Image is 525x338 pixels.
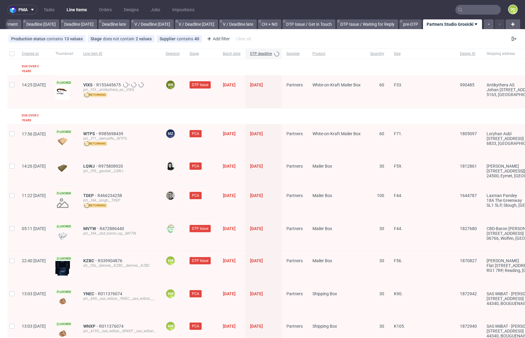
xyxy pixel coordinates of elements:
figcaption: KM [166,322,175,330]
img: Jakub Gruszewski [166,224,175,233]
span: Created at [22,51,46,56]
span: [DATE] [250,226,263,231]
span: VIXS [83,82,96,87]
span: 30 [379,324,384,329]
span: contains [177,36,194,41]
span: 60 [379,131,384,136]
span: F71. [394,131,402,136]
div: 40 [194,36,199,41]
span: K90. [394,291,403,296]
span: [DATE] [223,193,236,198]
span: [DATE] [223,258,236,263]
span: [DATE] [223,82,236,87]
span: 1 [128,82,130,87]
img: data [55,232,70,240]
span: Mailer Box [312,193,332,198]
span: [DATE] [250,193,263,198]
span: Locked [55,80,72,85]
span: 1872942 [460,291,477,296]
a: R975808920 [98,164,124,169]
figcaption: MZ [166,129,175,138]
span: Partners [286,226,303,231]
span: does not contain [103,36,136,41]
figcaption: DG [509,5,517,14]
a: 1 [122,82,130,87]
span: R985698439 [99,131,124,136]
span: White-on-Kraft Mailer Box [312,131,361,136]
div: alt__f56__dennes__KZBC__dennes__KZBC [83,263,156,268]
span: 05:11 [DATE] [22,226,46,231]
a: WNXP [83,324,99,329]
span: 30 [379,164,384,169]
a: Orders [95,5,115,15]
div: prt__f59__gautier__LQWJ [83,169,156,173]
span: 13:03 [DATE] [22,291,46,296]
button: pma [7,5,38,15]
span: Thumbnail [55,51,74,56]
a: Deadline [DATE] [61,19,97,29]
span: 30 [379,291,384,296]
span: F59. [394,164,402,169]
span: TDEP [83,193,97,198]
span: F44. [394,226,402,231]
span: [DATE] [223,164,236,169]
span: contains [47,36,64,41]
div: Due over 2 years [22,113,46,123]
span: Locked [55,191,72,196]
span: 30 [379,258,384,263]
span: R339904876 [98,258,124,263]
span: DTP Issue [192,82,208,88]
span: [DATE] [223,226,236,231]
span: 100 [377,193,384,198]
span: PCA [192,193,199,198]
a: Impositions [169,5,198,15]
span: Stage [91,36,103,41]
span: 1805097 [460,131,477,136]
a: R472886440 [100,226,125,231]
div: Add filter [204,34,231,44]
span: Locked [55,322,72,326]
img: Zuzanna Garbala [166,162,175,170]
a: R466234258 [97,193,123,198]
span: PCA [192,323,199,329]
figcaption: KM [166,256,175,265]
span: Shipping Box [312,324,337,329]
span: returning [83,203,107,208]
span: 14:25 [DATE] [22,82,46,87]
span: Batch date [223,51,240,56]
div: prt__f33__antikythera_as__VIXS [83,87,156,92]
span: 14:26 [DATE] [22,164,46,169]
span: Supplier [160,36,177,41]
span: Mailer Box [312,164,332,169]
span: 1812861 [460,164,477,169]
span: 17:56 [DATE] [22,132,46,136]
span: PCA [192,163,199,169]
span: Supplier [286,51,303,56]
span: R153445675 [96,82,122,87]
span: [DATE] [250,164,263,169]
div: prt__f44__cbd_baron_ug__MVTW [83,231,156,236]
div: Due over 4 years [22,64,46,74]
span: Design ID [460,51,477,56]
a: V / Deadline [DATE] [131,19,174,29]
span: Partners [286,82,303,87]
img: Krystian Gaza [166,191,175,200]
span: 990485 [460,82,474,87]
div: 13 values [64,36,83,41]
span: 30 [379,226,384,231]
span: Shipping Box [312,291,337,296]
span: [DATE] [250,324,263,329]
a: CH + NO [258,19,281,29]
a: Deadline [DATE] [23,19,59,29]
span: Locked [55,289,72,294]
img: data [55,85,70,100]
img: data [55,164,70,172]
a: Deadline late [98,19,130,29]
span: [DATE] [250,258,263,263]
a: LQWJ [83,164,98,169]
span: 1872940 [460,324,477,329]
